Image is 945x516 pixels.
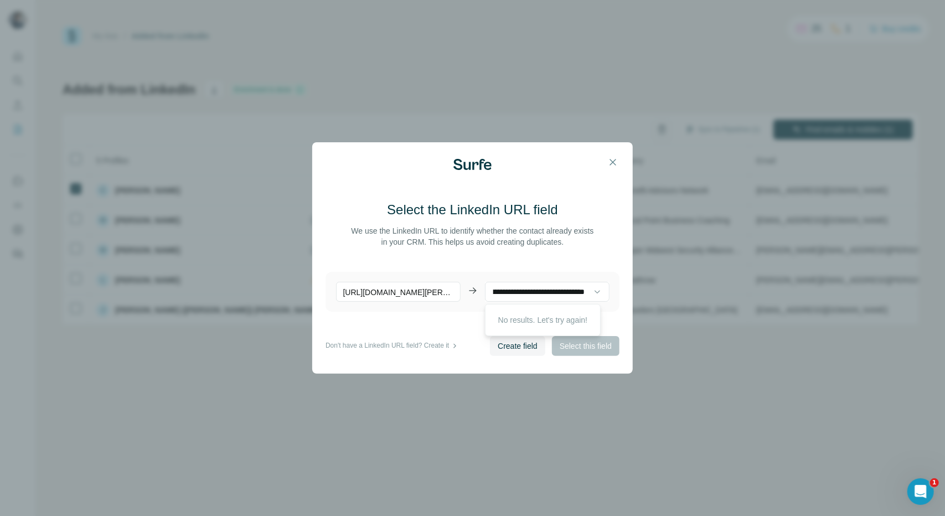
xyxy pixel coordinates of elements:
[349,225,596,247] p: We use the LinkedIn URL to identify whether the contact already exists in your CRM. This helps us...
[326,340,449,352] p: Don't have a LinkedIn URL field? Create it
[907,478,934,505] iframe: Intercom live chat
[453,159,492,171] img: Surfe Logo
[498,340,538,352] span: Create field
[490,336,545,356] button: Create field
[930,478,939,487] span: 1
[336,282,461,302] p: [URL][DOMAIN_NAME][PERSON_NAME]
[387,201,558,219] h3: Select the LinkedIn URL field
[498,314,587,326] p: No results. Let's try again!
